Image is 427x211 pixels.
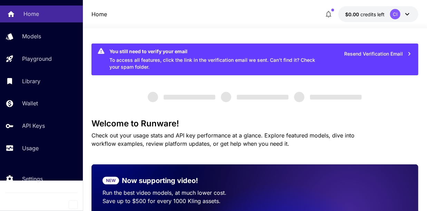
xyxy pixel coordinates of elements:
h3: Welcome to Runware! [91,119,418,128]
div: $0.00 [345,11,385,18]
span: $0.00 [345,11,360,17]
a: Home [91,10,107,18]
div: You still need to verify your email [109,48,324,55]
p: Home [23,10,39,18]
p: API Keys [22,122,45,130]
span: Check out your usage stats and API key performance at a glance. Explore featured models, dive int... [91,132,355,147]
p: Save up to $500 for every 1000 Kling assets. [103,197,244,205]
p: Usage [22,144,39,152]
div: CI [390,9,400,19]
nav: breadcrumb [91,10,107,18]
button: $0.00CI [338,6,418,22]
p: Settings [22,175,43,183]
p: NEW [106,178,116,184]
button: Resend Verification Email [340,47,416,61]
p: Playground [22,55,52,63]
button: Collapse sidebar [69,200,78,209]
p: Now supporting video! [122,175,198,186]
div: To access all features, click the link in the verification email we sent. Can’t find it? Check yo... [109,46,324,73]
p: Run the best video models, at much lower cost. [103,189,244,197]
p: Models [22,32,41,40]
p: Wallet [22,99,38,107]
p: Library [22,77,40,85]
div: Collapse sidebar [74,199,83,211]
span: credits left [360,11,385,17]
